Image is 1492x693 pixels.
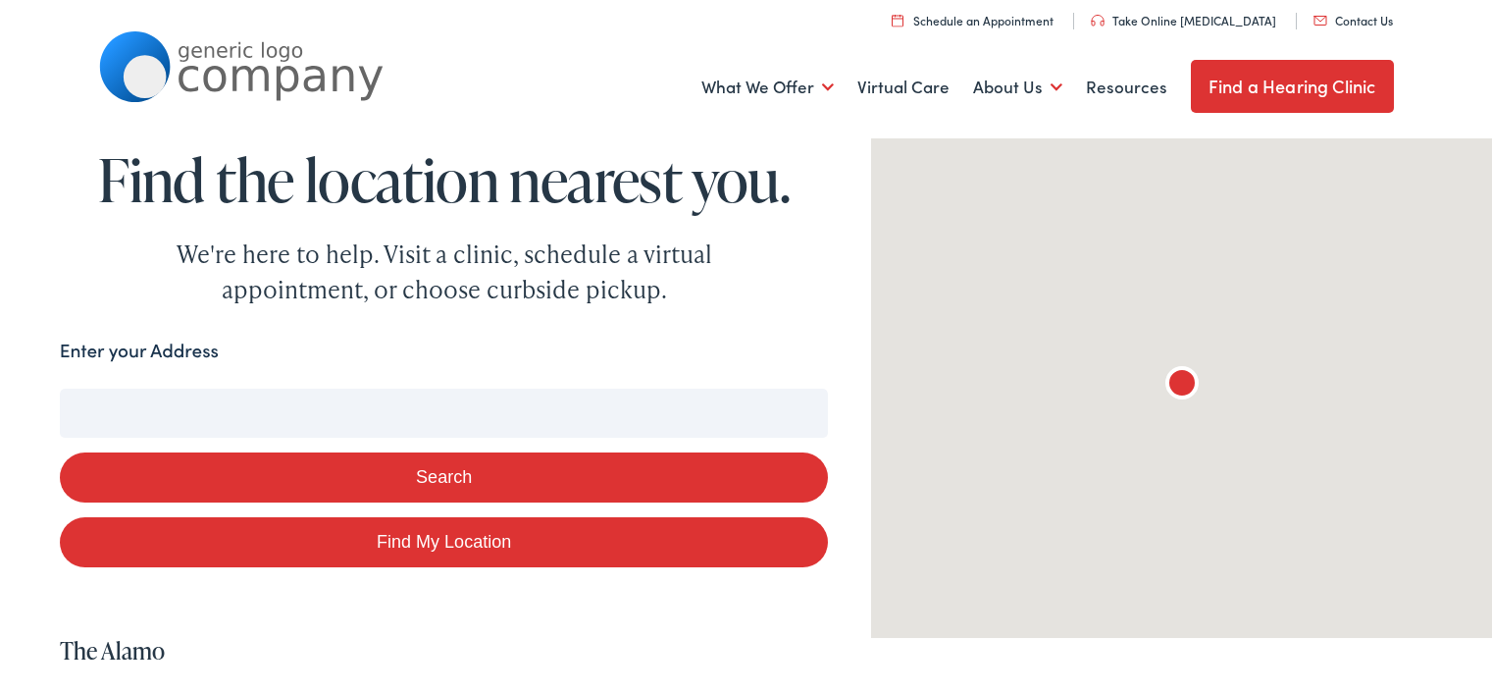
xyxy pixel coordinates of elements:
[701,51,834,124] a: What We Offer
[60,517,829,567] a: Find My Location
[1091,12,1276,28] a: Take Online [MEDICAL_DATA]
[1158,362,1206,409] div: The Alamo
[1086,51,1167,124] a: Resources
[1191,60,1394,113] a: Find a Hearing Clinic
[60,634,165,666] a: The Alamo
[130,237,758,307] div: We're here to help. Visit a clinic, schedule a virtual appointment, or choose curbside pickup.
[60,337,219,365] label: Enter your Address
[60,453,829,503] button: Search
[60,147,829,212] h1: Find the location nearest you.
[1091,15,1105,27] img: utility icon
[892,12,1054,28] a: Schedule an Appointment
[892,14,903,27] img: utility icon
[973,51,1062,124] a: About Us
[857,51,950,124] a: Virtual Care
[60,389,829,438] input: Enter your address or zip code
[1313,12,1393,28] a: Contact Us
[1313,16,1327,26] img: utility icon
